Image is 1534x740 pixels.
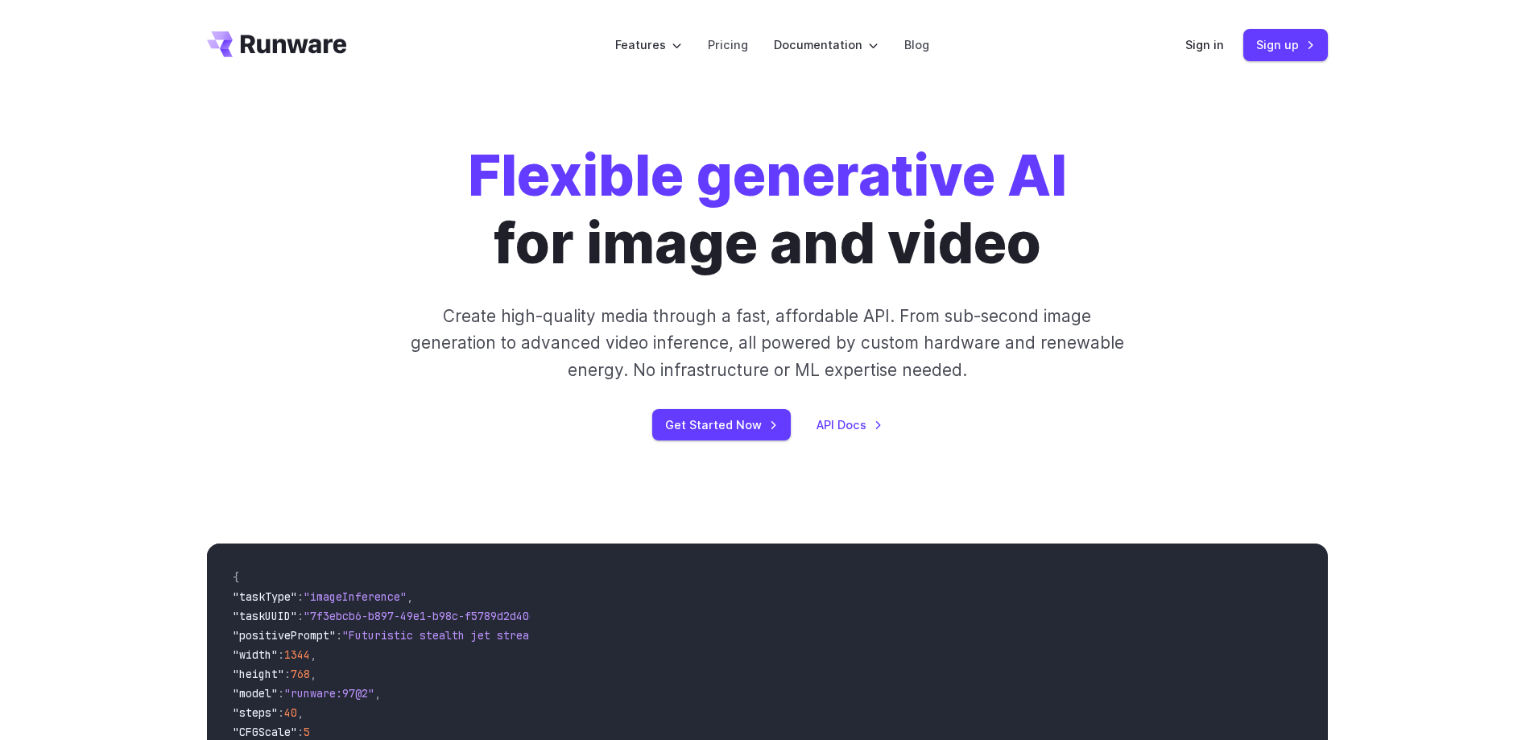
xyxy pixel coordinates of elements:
[468,141,1067,209] strong: Flexible generative AI
[304,609,548,623] span: "7f3ebcb6-b897-49e1-b98c-f5789d2d40d7"
[1243,29,1328,60] a: Sign up
[310,667,316,681] span: ,
[284,667,291,681] span: :
[233,589,297,604] span: "taskType"
[297,725,304,739] span: :
[284,647,310,662] span: 1344
[615,35,682,54] label: Features
[310,647,316,662] span: ,
[342,628,928,643] span: "Futuristic stealth jet streaking through a neon-lit cityscape with glowing purple exhaust"
[233,667,284,681] span: "height"
[233,725,297,739] span: "CFGScale"
[774,35,879,54] label: Documentation
[233,628,336,643] span: "positivePrompt"
[278,705,284,720] span: :
[407,589,413,604] span: ,
[336,628,342,643] span: :
[233,609,297,623] span: "taskUUID"
[284,686,374,701] span: "runware:97@2"
[278,647,284,662] span: :
[297,609,304,623] span: :
[233,570,239,585] span: {
[297,589,304,604] span: :
[207,31,347,57] a: Go to /
[233,705,278,720] span: "steps"
[304,589,407,604] span: "imageInference"
[278,686,284,701] span: :
[233,647,278,662] span: "width"
[708,35,748,54] a: Pricing
[297,705,304,720] span: ,
[304,725,310,739] span: 5
[652,409,791,440] a: Get Started Now
[291,667,310,681] span: 768
[233,686,278,701] span: "model"
[284,705,297,720] span: 40
[374,686,381,701] span: ,
[468,142,1067,277] h1: for image and video
[904,35,929,54] a: Blog
[817,415,883,434] a: API Docs
[408,303,1126,383] p: Create high-quality media through a fast, affordable API. From sub-second image generation to adv...
[1185,35,1224,54] a: Sign in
